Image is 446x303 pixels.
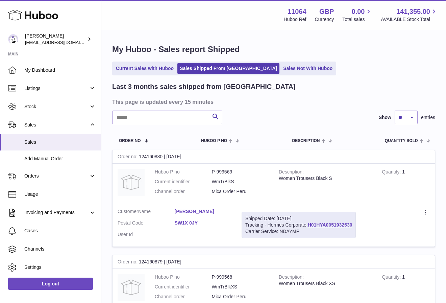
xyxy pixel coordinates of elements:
[114,63,176,74] a: Current Sales with Huboo
[308,222,352,228] a: H01HYA0051932530
[118,274,145,301] img: no-photo.jpg
[381,7,438,23] a: 141,355.00 AVAILABLE Stock Total
[279,175,372,182] div: Women Trousers Black S
[24,173,89,179] span: Orders
[381,16,438,23] span: AVAILABLE Stock Total
[288,7,306,16] strong: 11064
[155,179,212,185] dt: Current identifier
[24,191,96,197] span: Usage
[155,188,212,195] dt: Channel order
[385,139,418,143] span: Quantity Sold
[342,16,372,23] span: Total sales
[24,246,96,252] span: Channels
[118,209,138,214] span: Customer
[284,16,306,23] div: Huboo Ref
[377,164,435,203] td: 1
[24,139,96,145] span: Sales
[319,7,334,16] strong: GBP
[24,103,89,110] span: Stock
[155,274,212,280] dt: Huboo P no
[118,231,175,238] dt: User Id
[175,220,232,226] a: SW1X 0JY
[279,274,304,281] strong: Description
[155,169,212,175] dt: Huboo P no
[212,188,269,195] dd: Mica Order Peru
[315,16,334,23] div: Currency
[352,7,365,16] span: 0.00
[112,82,296,91] h2: Last 3 months sales shipped from [GEOGRAPHIC_DATA]
[382,169,402,176] strong: Quantity
[8,34,18,44] img: imichellrs@gmail.com
[24,264,96,271] span: Settings
[175,208,232,215] a: [PERSON_NAME]
[212,274,269,280] dd: P-999568
[24,67,96,73] span: My Dashboard
[279,280,372,287] div: Women Trousers Black XS
[155,294,212,300] dt: Channel order
[242,212,356,238] div: Tracking - Hermes Corporate:
[24,122,89,128] span: Sales
[292,139,320,143] span: Description
[212,284,269,290] dd: WmTrBlkXS
[118,154,139,161] strong: Order no
[24,85,89,92] span: Listings
[177,63,279,74] a: Sales Shipped From [GEOGRAPHIC_DATA]
[112,98,433,106] h3: This page is updated every 15 minutes
[382,274,402,281] strong: Quantity
[212,169,269,175] dd: P-999569
[155,284,212,290] dt: Current identifier
[8,278,93,290] a: Log out
[113,150,435,164] div: 124160880 | [DATE]
[24,156,96,162] span: Add Manual Order
[24,228,96,234] span: Cases
[245,228,352,235] div: Carrier Service: NDAYMP
[279,169,304,176] strong: Description
[25,33,86,46] div: [PERSON_NAME]
[421,114,435,121] span: entries
[379,114,391,121] label: Show
[118,259,139,266] strong: Order no
[281,63,335,74] a: Sales Not With Huboo
[245,215,352,222] div: Shipped Date: [DATE]
[118,169,145,196] img: no-photo.jpg
[201,139,227,143] span: Huboo P no
[396,7,430,16] span: 141,355.00
[119,139,141,143] span: Order No
[118,208,175,216] dt: Name
[212,179,269,185] dd: WmTrBlkS
[342,7,372,23] a: 0.00 Total sales
[118,220,175,228] dt: Postal Code
[24,209,89,216] span: Invoicing and Payments
[112,44,435,55] h1: My Huboo - Sales report Shipped
[25,40,99,45] span: [EMAIL_ADDRESS][DOMAIN_NAME]
[113,255,435,269] div: 124160879 | [DATE]
[212,294,269,300] dd: Mica Order Peru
